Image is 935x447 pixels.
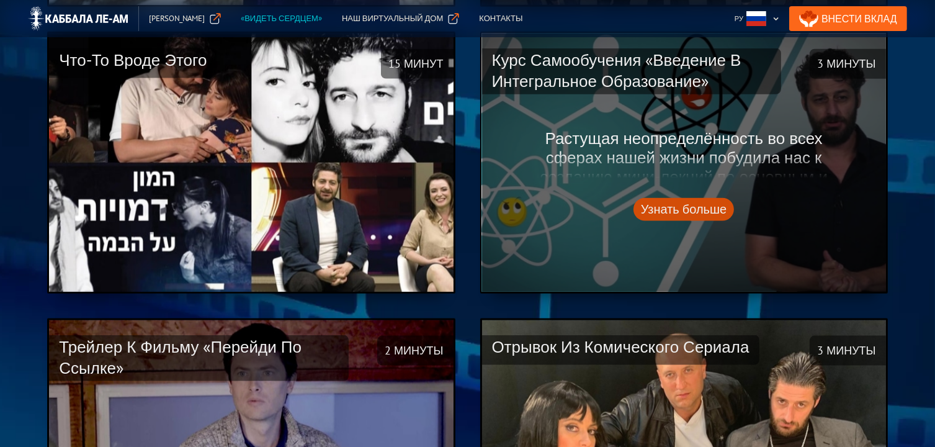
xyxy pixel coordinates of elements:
h4: 3 минуты [810,49,885,79]
h2: Трейлер к фильму «Перейди по ссылке» [49,335,348,381]
h2: Что-то вроде этого [49,48,217,78]
h2: Отрывок из комического сериала [482,335,759,365]
a: 3 минутыКурс самообучения «Введение в интегральное образование»Растущая неопределённость во всех ... [480,32,888,294]
a: 15 минутЧто-то вроде этого [47,32,455,294]
h4: 3 минуты [810,336,885,366]
a: [PERSON_NAME] [139,6,231,31]
div: Узнать больше [641,203,727,216]
div: Ру [735,12,743,25]
a: «Видеть сердцем» [231,6,332,31]
div: [PERSON_NAME] [149,12,205,25]
a: Наш Виртуальный дом [332,6,469,31]
h4: 15 минут [381,49,453,79]
h2: Курс самообучения «Введение в интегральное образование» [482,48,781,94]
a: Внести Вклад [789,6,907,31]
a: Контакты [469,6,532,31]
div: Контакты [479,12,522,25]
div: Ру [730,6,784,31]
h4: 2 минуты [377,336,453,366]
div: «Видеть сердцем» [241,12,322,25]
div: Растущая неопределённость во всех сферах нашей жизни побудила нас к созданию мини-лекций по основ... [534,129,833,359]
div: Наш Виртуальный дом [342,12,443,25]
